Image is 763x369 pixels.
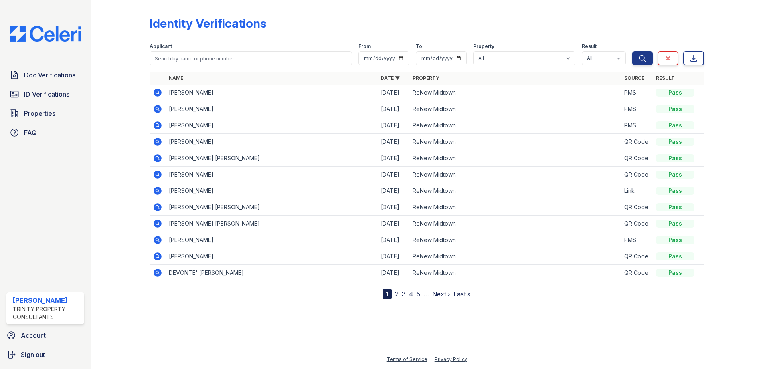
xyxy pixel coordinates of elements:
[621,117,653,134] td: PMS
[21,350,45,359] span: Sign out
[358,43,371,50] label: From
[378,101,409,117] td: [DATE]
[13,305,81,321] div: Trinity Property Consultants
[166,216,378,232] td: [PERSON_NAME] [PERSON_NAME]
[453,290,471,298] a: Last »
[409,232,621,248] td: ReNew Midtown
[621,150,653,167] td: QR Code
[378,134,409,150] td: [DATE]
[621,167,653,183] td: QR Code
[150,43,172,50] label: Applicant
[656,75,675,81] a: Result
[656,105,694,113] div: Pass
[656,171,694,179] div: Pass
[656,89,694,97] div: Pass
[409,117,621,134] td: ReNew Midtown
[381,75,400,81] a: Date ▼
[409,216,621,232] td: ReNew Midtown
[621,134,653,150] td: QR Code
[423,289,429,299] span: …
[13,296,81,305] div: [PERSON_NAME]
[166,101,378,117] td: [PERSON_NAME]
[416,43,422,50] label: To
[387,356,427,362] a: Terms of Service
[409,199,621,216] td: ReNew Midtown
[435,356,467,362] a: Privacy Policy
[378,216,409,232] td: [DATE]
[621,265,653,281] td: QR Code
[402,290,406,298] a: 3
[166,117,378,134] td: [PERSON_NAME]
[6,105,84,121] a: Properties
[3,327,87,343] a: Account
[166,85,378,101] td: [PERSON_NAME]
[378,265,409,281] td: [DATE]
[621,216,653,232] td: QR Code
[6,125,84,141] a: FAQ
[621,199,653,216] td: QR Code
[473,43,494,50] label: Property
[621,101,653,117] td: PMS
[166,134,378,150] td: [PERSON_NAME]
[150,16,266,30] div: Identity Verifications
[656,154,694,162] div: Pass
[166,265,378,281] td: DEVONTE' [PERSON_NAME]
[24,70,75,80] span: Doc Verifications
[24,89,69,99] span: ID Verifications
[413,75,439,81] a: Property
[656,220,694,228] div: Pass
[621,232,653,248] td: PMS
[378,85,409,101] td: [DATE]
[656,121,694,129] div: Pass
[383,289,392,299] div: 1
[417,290,420,298] a: 5
[621,183,653,199] td: Link
[166,167,378,183] td: [PERSON_NAME]
[378,232,409,248] td: [DATE]
[432,290,450,298] a: Next ›
[378,199,409,216] td: [DATE]
[624,75,644,81] a: Source
[169,75,183,81] a: Name
[409,265,621,281] td: ReNew Midtown
[409,134,621,150] td: ReNew Midtown
[3,347,87,363] a: Sign out
[409,150,621,167] td: ReNew Midtown
[656,138,694,146] div: Pass
[378,167,409,183] td: [DATE]
[409,85,621,101] td: ReNew Midtown
[395,290,399,298] a: 2
[24,109,55,118] span: Properties
[656,269,694,277] div: Pass
[166,183,378,199] td: [PERSON_NAME]
[656,187,694,195] div: Pass
[378,183,409,199] td: [DATE]
[150,51,352,65] input: Search by name or phone number
[21,331,46,340] span: Account
[6,86,84,102] a: ID Verifications
[409,290,413,298] a: 4
[656,203,694,211] div: Pass
[166,150,378,167] td: [PERSON_NAME] [PERSON_NAME]
[378,150,409,167] td: [DATE]
[621,85,653,101] td: PMS
[409,167,621,183] td: ReNew Midtown
[656,252,694,260] div: Pass
[166,232,378,248] td: [PERSON_NAME]
[6,67,84,83] a: Doc Verifications
[430,356,432,362] div: |
[409,183,621,199] td: ReNew Midtown
[378,248,409,265] td: [DATE]
[166,199,378,216] td: [PERSON_NAME] [PERSON_NAME]
[582,43,597,50] label: Result
[621,248,653,265] td: QR Code
[378,117,409,134] td: [DATE]
[409,101,621,117] td: ReNew Midtown
[656,236,694,244] div: Pass
[166,248,378,265] td: [PERSON_NAME]
[3,26,87,42] img: CE_Logo_Blue-a8612792a0a2168367f1c8372b55b34899dd931a85d93a1a3d3e32e68fde9ad4.png
[409,248,621,265] td: ReNew Midtown
[24,128,37,137] span: FAQ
